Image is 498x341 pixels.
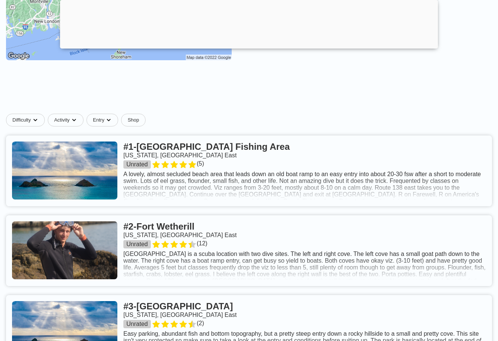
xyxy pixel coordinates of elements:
span: Difficulty [12,117,31,123]
img: dropdown caret [106,117,112,123]
button: Entrydropdown caret [87,114,121,126]
iframe: Advertisement [67,74,431,108]
img: dropdown caret [32,117,38,123]
span: Activity [54,117,70,123]
a: Shop [121,114,145,126]
button: Difficultydropdown caret [6,114,48,126]
button: Activitydropdown caret [48,114,87,126]
span: Entry [93,117,104,123]
img: dropdown caret [71,117,77,123]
